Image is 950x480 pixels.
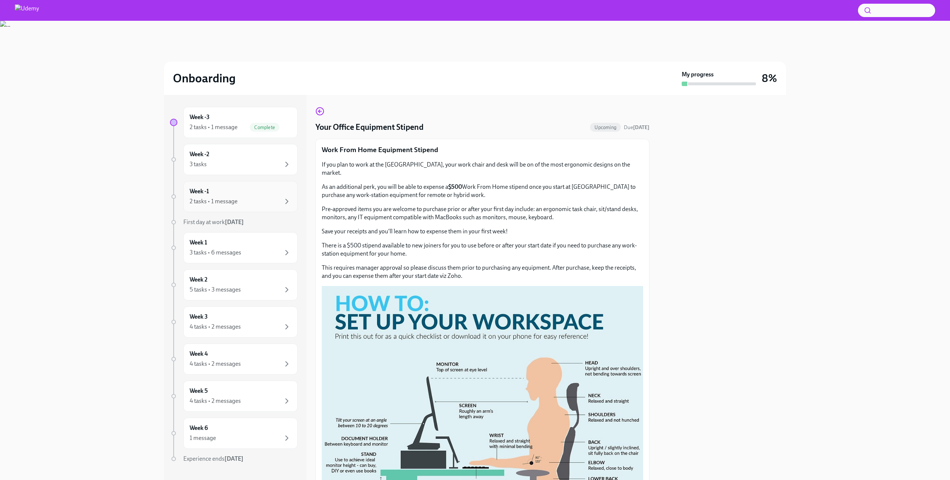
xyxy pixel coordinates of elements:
span: Experience ends [183,455,243,462]
h6: Week -1 [190,187,209,195]
strong: [DATE] [225,455,243,462]
h6: Week -3 [190,113,210,121]
div: 3 tasks • 6 messages [190,249,241,257]
a: Week 61 message [170,418,298,449]
p: Pre-approved items you are welcome to purchase prior or after your first day include: an ergonomi... [322,205,643,221]
h6: Week 6 [190,424,208,432]
a: Week -32 tasks • 1 messageComplete [170,107,298,138]
span: September 22nd, 2025 10:00 [624,124,649,131]
h6: Week 3 [190,313,208,321]
div: 5 tasks • 3 messages [190,286,241,294]
img: Udemy [15,4,39,16]
p: Work From Home Equipment Stipend [322,145,643,155]
h6: Week 1 [190,239,207,247]
div: 3 tasks [190,160,207,168]
h6: Week -2 [190,150,209,158]
span: First day at work [183,218,244,226]
a: Week 34 tasks • 2 messages [170,306,298,338]
h3: 8% [762,72,777,85]
div: 2 tasks • 1 message [190,123,237,131]
h6: Week 4 [190,350,208,358]
div: 4 tasks • 2 messages [190,323,241,331]
div: 4 tasks • 2 messages [190,360,241,368]
p: If you plan to work at the [GEOGRAPHIC_DATA], your work chair and desk will be on of the most erg... [322,161,643,177]
h6: Week 2 [190,276,207,284]
div: 2 tasks • 1 message [190,197,237,206]
h4: Your Office Equipment Stipend [315,122,423,133]
span: Complete [250,125,279,130]
div: 4 tasks • 2 messages [190,397,241,405]
strong: [DATE] [225,218,244,226]
a: Week 25 tasks • 3 messages [170,269,298,300]
a: Week -12 tasks • 1 message [170,181,298,212]
a: Week -23 tasks [170,144,298,175]
h6: Week 5 [190,387,208,395]
h2: Onboarding [173,71,236,86]
strong: My progress [682,70,714,79]
p: As an additional perk, you will be able to expense a Work From Home stipend once you start at [GE... [322,183,643,199]
a: First day at work[DATE] [170,218,298,226]
p: This requires manager approval so please discuss them prior to purchasing any equipment. After pu... [322,264,643,280]
a: Week 13 tasks • 6 messages [170,232,298,263]
span: Due [624,124,649,131]
strong: [DATE] [633,124,649,131]
a: Week 44 tasks • 2 messages [170,343,298,375]
strong: $500 [448,183,462,190]
div: 1 message [190,434,216,442]
p: Save your receipts and you'll learn how to expense them in your first week! [322,227,643,236]
span: Upcoming [590,125,621,130]
a: Week 54 tasks • 2 messages [170,381,298,412]
p: There is a $500 stipend available to new joiners for you to use before or after your start date i... [322,241,643,258]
